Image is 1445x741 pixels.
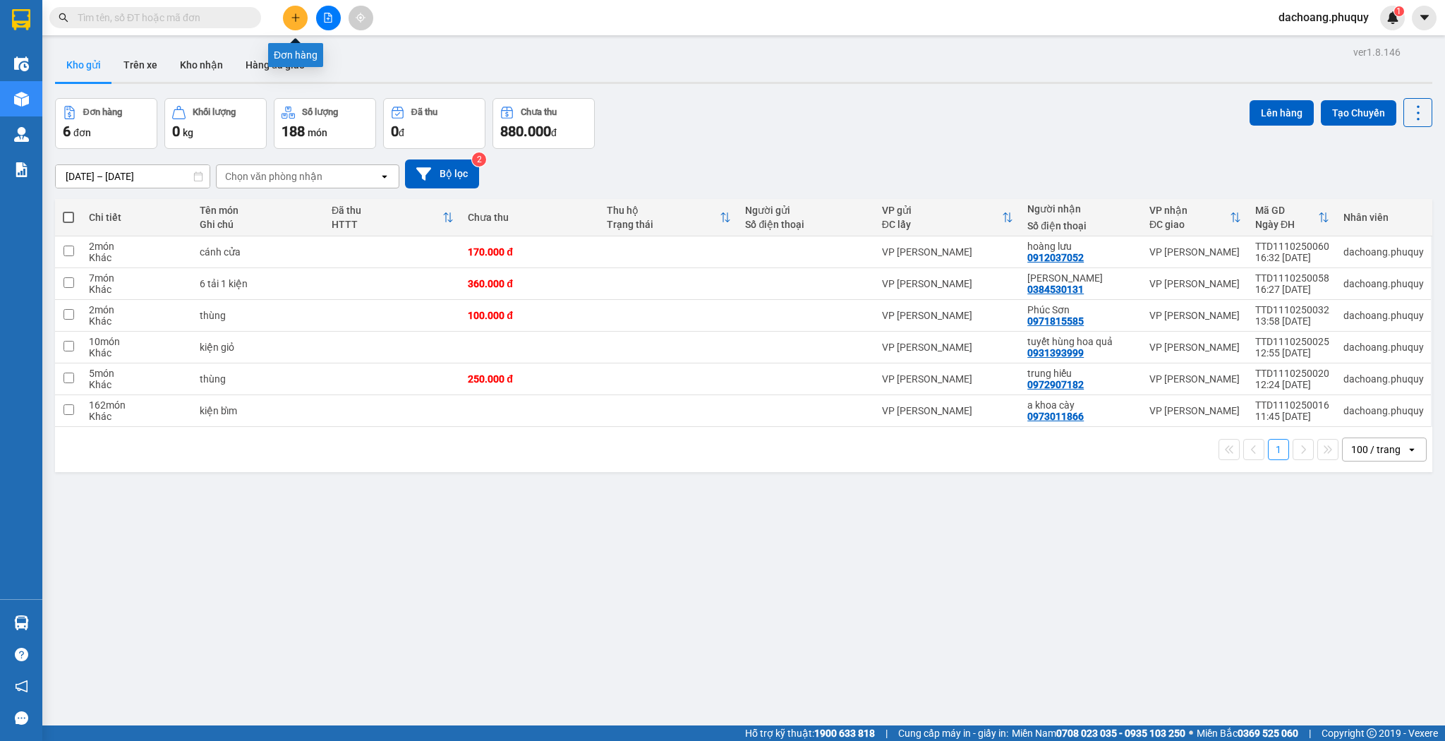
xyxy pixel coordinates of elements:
button: Chưa thu880.000đ [492,98,595,149]
div: TTD1110250058 [1255,272,1329,284]
img: logo-vxr [12,9,30,30]
span: món [308,127,327,138]
span: caret-down [1418,11,1431,24]
div: 12:55 [DATE] [1255,347,1329,359]
div: Số lượng [302,107,338,117]
div: VP [PERSON_NAME] [882,246,1013,258]
div: a khoa cày [1027,399,1135,411]
div: 2 món [89,241,186,252]
button: Trên xe [112,48,169,82]
div: Nhân viên [1343,212,1424,223]
span: 880.000 [500,123,551,140]
div: kiện bỉm [200,405,318,416]
div: VP nhận [1149,205,1230,216]
div: Trạng thái [607,219,720,230]
div: 16:27 [DATE] [1255,284,1329,295]
button: plus [283,6,308,30]
div: Số điện thoại [1027,220,1135,231]
div: 100 / trang [1351,442,1401,457]
div: Khác [89,411,186,422]
div: 10 món [89,336,186,347]
div: 0972907182 [1027,379,1084,390]
svg: open [1406,444,1417,455]
div: thùng [200,310,318,321]
div: VP [PERSON_NAME] [1149,310,1241,321]
div: 16:32 [DATE] [1255,252,1329,263]
div: Ghi chú [200,219,318,230]
div: TTD1110250032 [1255,304,1329,315]
th: Toggle SortBy [325,199,461,236]
button: Tạo Chuyến [1321,100,1396,126]
img: warehouse-icon [14,92,29,107]
img: icon-new-feature [1386,11,1399,24]
div: 0971815585 [1027,315,1084,327]
div: TTD1110250016 [1255,399,1329,411]
span: Cung cấp máy in - giấy in: [898,725,1008,741]
div: Khác [89,252,186,263]
div: Mã GD [1255,205,1318,216]
div: 13:58 [DATE] [1255,315,1329,327]
strong: 0708 023 035 - 0935 103 250 [1056,728,1185,739]
div: Đơn hàng [268,43,323,67]
span: Miền Nam [1012,725,1185,741]
div: VP [PERSON_NAME] [1149,373,1241,385]
span: kg [183,127,193,138]
div: 100.000 đ [468,310,593,321]
div: ĐC giao [1149,219,1230,230]
div: VP [PERSON_NAME] [882,405,1013,416]
div: dachoang.phuquy [1343,342,1424,353]
div: Chưa thu [521,107,557,117]
button: Lên hàng [1250,100,1314,126]
div: Đã thu [332,205,442,216]
div: thùng [200,373,318,385]
div: trung hiếu [1027,368,1135,379]
div: cánh cửa [200,246,318,258]
div: Khác [89,347,186,359]
div: TTD1110250060 [1255,241,1329,252]
div: VP [PERSON_NAME] [882,342,1013,353]
div: 250.000 đ [468,373,593,385]
div: kiện giỏ [200,342,318,353]
div: dachoang.phuquy [1343,310,1424,321]
div: VP [PERSON_NAME] [1149,278,1241,289]
div: dachoang.phuquy [1343,405,1424,416]
div: tuyết hùng hoa quả [1027,336,1135,347]
div: dachoang.phuquy [1343,278,1424,289]
span: đơn [73,127,91,138]
span: message [15,711,28,725]
span: question-circle [15,648,28,661]
div: VP [PERSON_NAME] [882,278,1013,289]
div: 7 món [89,272,186,284]
div: Khác [89,284,186,295]
span: Miền Bắc [1197,725,1298,741]
div: Chi tiết [89,212,186,223]
span: 0 [172,123,180,140]
button: caret-down [1412,6,1437,30]
span: Hỗ trợ kỹ thuật: [745,725,875,741]
strong: 0369 525 060 [1238,728,1298,739]
div: TTD1110250020 [1255,368,1329,379]
th: Toggle SortBy [600,199,739,236]
button: Số lượng188món [274,98,376,149]
div: dachoang.phuquy [1343,373,1424,385]
div: VP [PERSON_NAME] [1149,246,1241,258]
div: 12:24 [DATE] [1255,379,1329,390]
div: Đã thu [411,107,437,117]
div: Tên món [200,205,318,216]
div: 2 món [89,304,186,315]
div: Thu hộ [607,205,720,216]
span: 6 [63,123,71,140]
input: Tìm tên, số ĐT hoặc mã đơn [78,10,244,25]
div: hoàng lưu [1027,241,1135,252]
button: Khối lượng0kg [164,98,267,149]
div: 0973011866 [1027,411,1084,422]
strong: 1900 633 818 [814,728,875,739]
div: 0912037052 [1027,252,1084,263]
span: ⚪️ [1189,730,1193,736]
div: Khác [89,379,186,390]
div: 170.000 đ [468,246,593,258]
sup: 2 [472,152,486,167]
span: aim [356,13,365,23]
div: dachoang.phuquy [1343,246,1424,258]
img: warehouse-icon [14,127,29,142]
